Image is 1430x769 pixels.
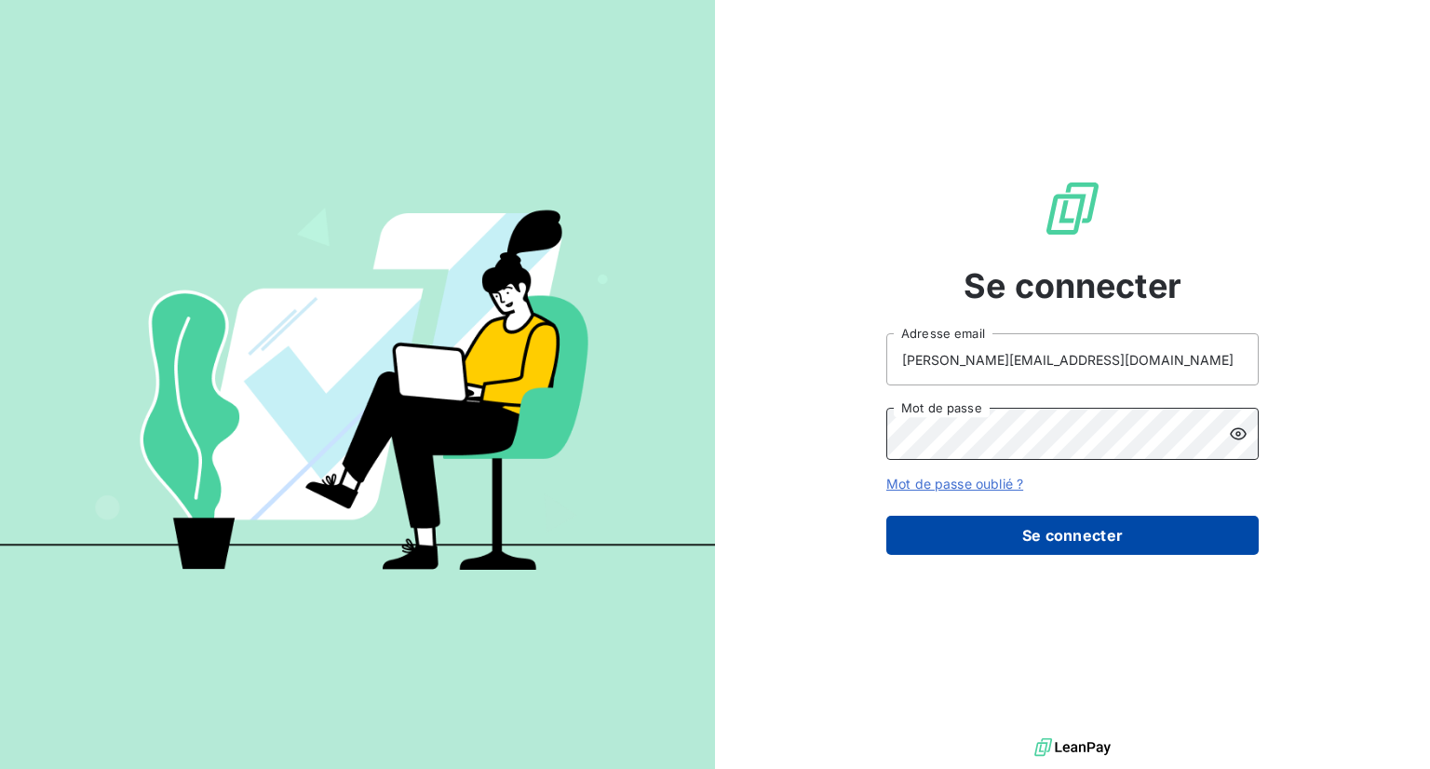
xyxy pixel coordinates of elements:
img: logo [1034,734,1111,762]
a: Mot de passe oublié ? [886,476,1023,492]
span: Se connecter [964,261,1181,311]
button: Se connecter [886,516,1259,555]
img: Logo LeanPay [1043,179,1102,238]
input: placeholder [886,333,1259,385]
